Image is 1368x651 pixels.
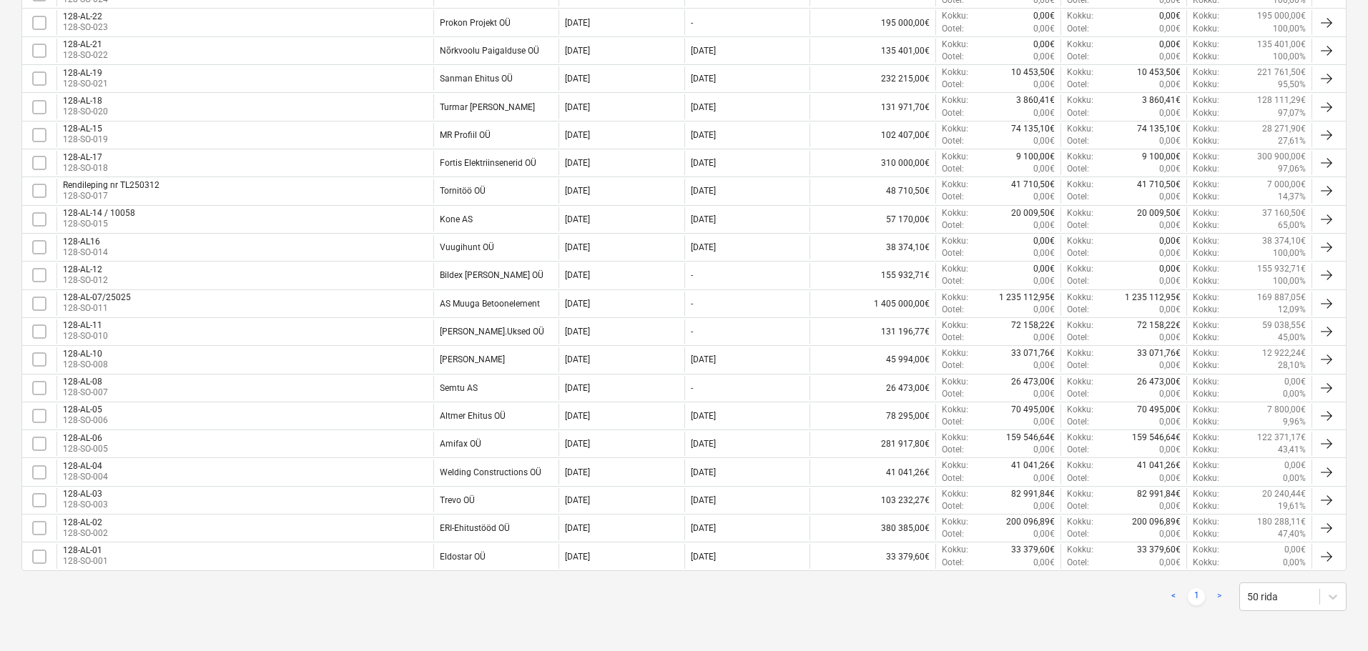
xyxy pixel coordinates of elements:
[1278,135,1306,147] p: 27,61%
[942,123,968,135] p: Kokku :
[63,218,135,230] p: 128-SO-015
[63,443,108,455] p: 128-SO-005
[1067,219,1089,232] p: Ootel :
[1137,66,1181,79] p: 10 453,50€
[1193,39,1219,51] p: Kokku :
[1159,304,1181,316] p: 0,00€
[1278,191,1306,203] p: 14,37%
[1193,191,1219,203] p: Kokku :
[1067,51,1089,63] p: Ootel :
[1262,319,1306,332] p: 59 038,55€
[810,235,935,259] div: 38 374,10€
[691,74,716,84] div: [DATE]
[1137,207,1181,219] p: 20 009,50€
[810,347,935,372] div: 45 994,00€
[63,264,108,274] div: 128-AL-12
[1033,191,1055,203] p: 0,00€
[440,158,536,168] div: Fortis Elektriinsenerid OÜ
[63,96,108,106] div: 128-AL-18
[1033,416,1055,428] p: 0,00€
[1033,359,1055,372] p: 0,00€
[1262,235,1306,247] p: 38 374,10€
[1137,179,1181,191] p: 41 710,50€
[942,179,968,191] p: Kokku :
[1159,247,1181,259] p: 0,00€
[1067,94,1093,106] p: Kokku :
[440,186,486,196] div: Tornitöö OÜ
[565,242,590,252] div: [DATE]
[1011,376,1055,388] p: 26 473,00€
[1067,319,1093,332] p: Kokku :
[1033,247,1055,259] p: 0,00€
[1067,135,1089,147] p: Ootel :
[1067,207,1093,219] p: Kokku :
[810,459,935,484] div: 41 041,26€
[565,74,590,84] div: [DATE]
[1278,163,1306,175] p: 97,06%
[1193,235,1219,247] p: Kokku :
[63,237,108,247] div: 128-AL16
[942,304,964,316] p: Ootel :
[810,319,935,344] div: 131 196,77€
[1033,135,1055,147] p: 0,00€
[1159,263,1181,275] p: 0,00€
[1159,444,1181,456] p: 0,00€
[942,404,968,416] p: Kokku :
[1033,163,1055,175] p: 0,00€
[1193,10,1219,22] p: Kokku :
[1193,432,1219,444] p: Kokku :
[1267,179,1306,191] p: 7 000,00€
[942,163,964,175] p: Ootel :
[942,79,964,91] p: Ootel :
[1273,247,1306,259] p: 100,00%
[942,39,968,51] p: Kokku :
[63,247,108,259] p: 128-SO-014
[810,292,935,316] div: 1 405 000,00€
[1257,94,1306,106] p: 128 111,29€
[1067,107,1089,119] p: Ootel :
[1067,79,1089,91] p: Ootel :
[1067,235,1093,247] p: Kokku :
[810,10,935,34] div: 195 000,00€
[1257,10,1306,22] p: 195 000,00€
[440,102,535,112] div: Turmar Kate OÜ
[1159,51,1181,63] p: 0,00€
[63,21,108,34] p: 128-SO-023
[810,404,935,428] div: 78 295,00€
[942,247,964,259] p: Ootel :
[1193,444,1219,456] p: Kokku :
[810,94,935,119] div: 131 971,70€
[1033,79,1055,91] p: 0,00€
[1067,292,1093,304] p: Kokku :
[1011,347,1055,359] p: 33 071,76€
[63,162,108,174] p: 128-SO-018
[440,354,505,364] div: Eltonet OÜ
[1193,275,1219,287] p: Kokku :
[1262,207,1306,219] p: 37 160,50€
[942,51,964,63] p: Ootel :
[63,190,159,202] p: 128-SO-017
[1067,10,1093,22] p: Kokku :
[63,349,108,359] div: 128-AL-10
[810,151,935,175] div: 310 000,00€
[1067,332,1089,344] p: Ootel :
[1011,207,1055,219] p: 20 009,50€
[1142,151,1181,163] p: 9 100,00€
[565,383,590,393] div: [DATE]
[942,191,964,203] p: Ootel :
[440,270,543,280] div: Bildex Grupp OÜ
[1067,23,1089,35] p: Ootel :
[1067,263,1093,275] p: Kokku :
[1257,66,1306,79] p: 221 761,50€
[942,94,968,106] p: Kokku :
[942,107,964,119] p: Ootel :
[1011,319,1055,332] p: 72 158,22€
[1033,444,1055,456] p: 0,00€
[1033,39,1055,51] p: 0,00€
[1067,275,1089,287] p: Ootel :
[1033,10,1055,22] p: 0,00€
[63,377,108,387] div: 128-AL-08
[1067,39,1093,51] p: Kokku :
[440,242,494,252] div: Vuugihunt OÜ
[440,46,539,56] div: Nõrkvoolu Paigalduse OÜ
